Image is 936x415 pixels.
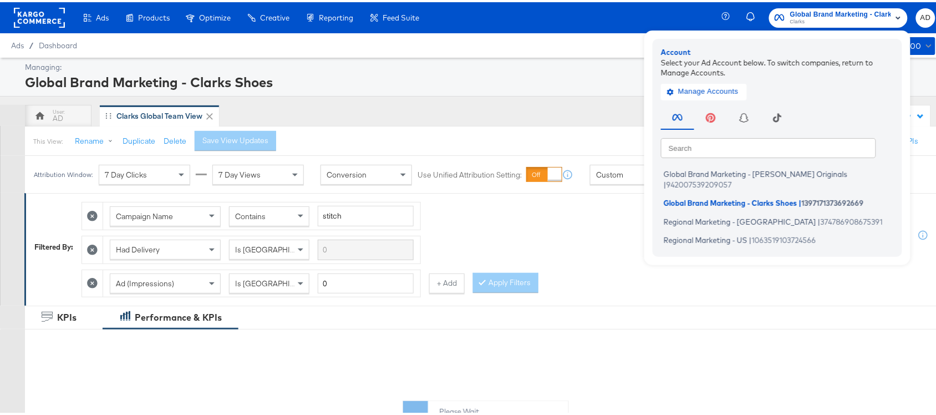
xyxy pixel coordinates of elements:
input: Enter a number [318,271,414,292]
span: 1397171373692669 [802,196,864,205]
div: Performance & KPIs [135,309,222,322]
span: Reporting [319,11,353,20]
span: Had Delivery [116,242,160,252]
span: Is [GEOGRAPHIC_DATA] [235,242,320,252]
span: Ads [96,11,109,20]
span: AD [920,9,931,22]
div: AD [53,111,63,122]
span: Global Brand Marketing - [PERSON_NAME] Originals [664,168,847,176]
button: + Add [429,271,465,291]
button: Manage Accounts [661,81,747,98]
div: Global Brand Marketing - Clarks Shoes [25,70,933,89]
span: 1063519103724566 [752,234,816,242]
div: Filtered By: [34,240,73,250]
button: Duplicate [123,134,155,144]
span: Manage Accounts [669,83,739,96]
div: Clarks Global Team View [116,109,202,119]
button: AD [916,6,935,26]
span: Regional Marketing - US [664,234,747,242]
span: Ad (Impressions) [116,276,174,286]
button: Global Brand Marketing - Clarks ShoesClarks [769,6,908,26]
div: Drag to reorder tab [105,110,111,117]
span: Feed Suite [383,11,419,20]
span: Products [138,11,170,20]
span: Contains [235,209,266,219]
div: Account [661,45,894,55]
span: | [799,196,802,205]
span: Conversion [327,168,367,178]
a: Dashboard [39,39,77,48]
span: 942007539209057 [667,178,732,186]
span: Ads [11,39,24,48]
span: Regional Marketing - [GEOGRAPHIC_DATA] [664,215,816,224]
input: Enter a search term [318,204,414,224]
span: Creative [260,11,289,20]
div: Attribution Window: [33,169,93,176]
button: Rename [67,129,125,149]
span: Global Brand Marketing - Clarks Shoes [664,196,797,205]
span: Is [GEOGRAPHIC_DATA] [235,276,320,286]
div: This View: [33,135,63,144]
span: 7 Day Views [218,168,261,178]
div: KPIs [57,309,77,322]
span: | [664,178,667,186]
span: Optimize [199,11,231,20]
span: | [818,215,821,224]
div: Select your Ad Account below. To switch companies, return to Manage Accounts. [661,55,894,75]
span: 374786908675391 [821,215,883,224]
label: Use Unified Attribution Setting: [418,168,522,178]
span: Custom [596,168,623,178]
span: / [24,39,39,48]
span: 7 Day Clicks [105,168,147,178]
input: Enter a search term [318,237,414,258]
div: Managing: [25,60,933,70]
span: Global Brand Marketing - Clarks Shoes [790,7,891,18]
span: Campaign Name [116,209,173,219]
span: | [749,234,752,242]
span: Clarks [790,16,891,24]
button: Delete [164,134,186,144]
